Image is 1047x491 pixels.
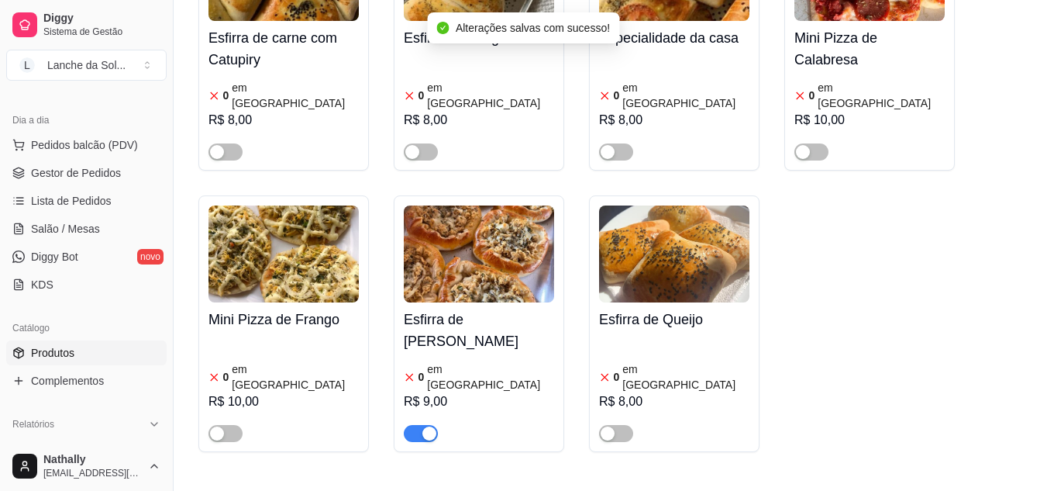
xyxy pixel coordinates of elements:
[19,57,35,73] span: L
[6,216,167,241] a: Salão / Mesas
[232,80,359,111] article: em [GEOGRAPHIC_DATA]
[6,6,167,43] a: DiggySistema de Gestão
[6,437,167,462] a: Relatórios de vendas
[418,88,425,103] article: 0
[31,193,112,209] span: Lista de Pedidos
[404,392,554,411] div: R$ 9,00
[614,88,620,103] article: 0
[232,361,359,392] article: em [GEOGRAPHIC_DATA]
[43,453,142,467] span: Nathally
[6,341,167,365] a: Produtos
[6,448,167,485] button: Nathally[EMAIL_ADDRESS][DOMAIN_NAME]
[404,27,554,49] h4: Esfirra de frango.
[404,111,554,130] div: R$ 8,00
[809,88,815,103] article: 0
[31,221,100,237] span: Salão / Mesas
[599,111,749,130] div: R$ 8,00
[31,137,138,153] span: Pedidos balcão (PDV)
[6,161,167,185] a: Gestor de Pedidos
[31,165,121,181] span: Gestor de Pedidos
[614,369,620,385] article: 0
[794,27,945,71] h4: Mini Pizza de Calabresa
[43,26,160,38] span: Sistema de Gestão
[6,316,167,341] div: Catálogo
[208,309,359,330] h4: Mini Pizza de Frango
[6,368,167,393] a: Complementos
[6,272,167,297] a: KDS
[456,22,610,34] span: Alterações salvas com sucesso!
[818,80,945,111] article: em [GEOGRAPHIC_DATA]
[31,277,53,292] span: KDS
[208,206,359,303] img: product-image
[794,111,945,130] div: R$ 10,00
[31,373,104,389] span: Complementos
[404,309,554,352] h4: Esfirra de [PERSON_NAME]
[6,133,167,157] button: Pedidos balcão (PDV)
[622,361,749,392] article: em [GEOGRAPHIC_DATA]
[404,206,554,303] img: product-image
[43,467,142,479] span: [EMAIL_ADDRESS][DOMAIN_NAME]
[6,188,167,213] a: Lista de Pedidos
[427,80,554,111] article: em [GEOGRAPHIC_DATA]
[427,361,554,392] article: em [GEOGRAPHIC_DATA]
[223,88,229,103] article: 0
[599,206,749,303] img: product-image
[6,50,167,81] button: Select a team
[31,345,74,361] span: Produtos
[6,108,167,133] div: Dia a dia
[47,57,126,73] div: Lanche da Sol ...
[223,369,229,385] article: 0
[12,418,54,430] span: Relatórios
[43,12,160,26] span: Diggy
[599,27,749,49] h4: Especialidade da casa
[208,27,359,71] h4: Esfirra de carne com Catupiry
[437,22,449,34] span: check-circle
[599,392,749,411] div: R$ 8,00
[31,249,78,265] span: Diggy Bot
[208,392,359,411] div: R$ 10,00
[622,80,749,111] article: em [GEOGRAPHIC_DATA]
[418,369,425,385] article: 0
[6,244,167,269] a: Diggy Botnovo
[208,111,359,130] div: R$ 8,00
[599,309,749,330] h4: Esfirra de Queijo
